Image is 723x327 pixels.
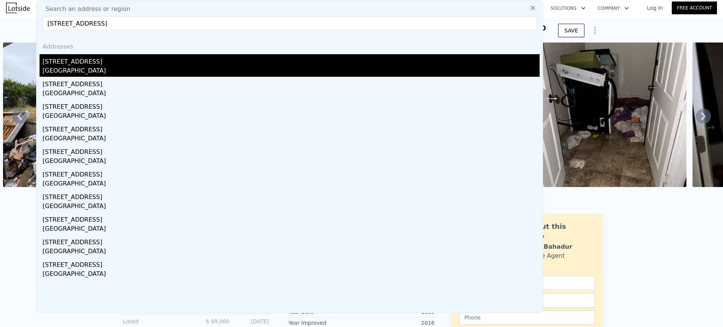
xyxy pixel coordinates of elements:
div: [GEOGRAPHIC_DATA] [43,157,540,167]
div: 2016 [361,319,435,327]
button: Company [592,2,635,15]
span: $ 99,000 [206,318,229,324]
div: [STREET_ADDRESS] [43,122,540,134]
div: Addresses [40,36,540,54]
input: Phone [459,310,595,325]
div: [STREET_ADDRESS] [43,190,540,202]
div: [STREET_ADDRESS] [43,54,540,66]
div: Year Improved [288,319,361,327]
a: Log In [638,4,672,12]
div: [STREET_ADDRESS] [43,77,540,89]
div: Listed [123,318,190,325]
div: [GEOGRAPHIC_DATA] [43,66,540,77]
div: [GEOGRAPHIC_DATA] [43,89,540,99]
span: Search an address or region [40,5,130,14]
div: [DATE] [235,318,269,325]
div: [GEOGRAPHIC_DATA] [43,247,540,257]
div: [GEOGRAPHIC_DATA] [43,269,540,280]
div: [STREET_ADDRESS] [43,99,540,111]
div: [STREET_ADDRESS] [43,235,540,247]
img: Sale: 166832689 Parcel: 100851420 [3,43,169,187]
div: [GEOGRAPHIC_DATA] [43,111,540,122]
div: [STREET_ADDRESS] [43,144,540,157]
div: [GEOGRAPHIC_DATA] [43,134,540,144]
div: [GEOGRAPHIC_DATA] [43,179,540,190]
button: Show Options [587,23,602,38]
div: [STREET_ADDRESS] [43,257,540,269]
img: Sale: 166832689 Parcel: 100851420 [520,43,686,187]
input: Enter an address, city, region, neighborhood or zip code [43,17,537,30]
img: Lotside [6,3,30,13]
div: Ask about this property [511,221,595,242]
div: [STREET_ADDRESS] [43,167,540,179]
div: [STREET_ADDRESS] [43,212,540,224]
button: Solutions [545,2,592,15]
a: Free Account [672,2,717,14]
div: [GEOGRAPHIC_DATA] [43,202,540,212]
button: SAVE [558,24,584,37]
div: Siddhant Bahadur [511,242,572,251]
div: [GEOGRAPHIC_DATA] [43,224,540,235]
